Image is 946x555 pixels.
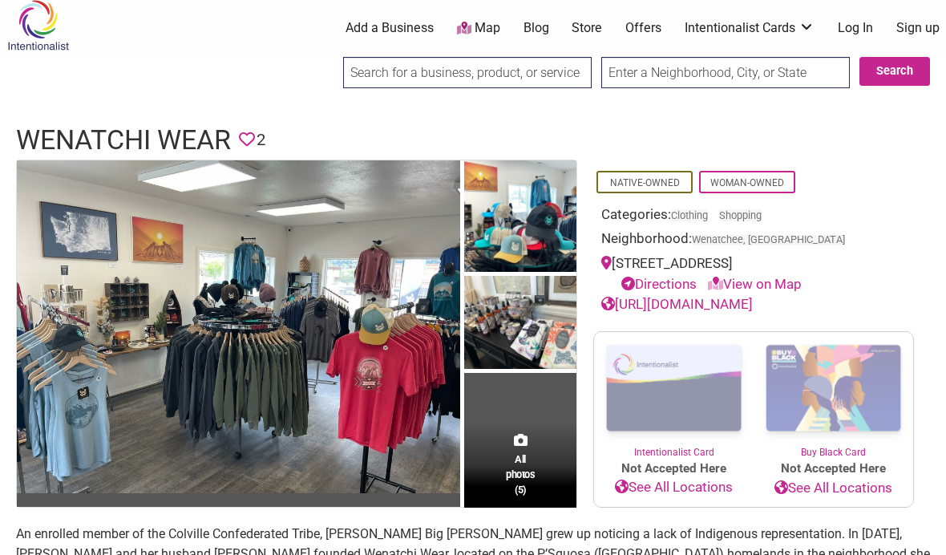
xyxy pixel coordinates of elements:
[859,57,930,86] button: Search
[754,478,913,499] a: See All Locations
[692,235,845,245] span: Wenatchee, [GEOGRAPHIC_DATA]
[610,177,680,188] a: Native-Owned
[719,209,762,221] a: Shopping
[343,57,592,88] input: Search for a business, product, or service
[506,452,535,497] span: All photos (5)
[594,477,754,498] a: See All Locations
[601,205,906,229] div: Categories:
[754,460,913,478] span: Not Accepted Here
[710,177,784,188] a: Woman-Owned
[896,19,940,37] a: Sign up
[594,332,754,445] img: Intentionalist Card
[17,160,460,493] img: Wenatchi Wear Store
[601,57,850,88] input: Enter a Neighborhood, City, or State
[754,332,913,446] img: Buy Black Card
[16,121,231,160] h1: Wenatchi Wear
[601,253,906,294] div: [STREET_ADDRESS]
[601,296,753,312] a: [URL][DOMAIN_NAME]
[594,460,754,478] span: Not Accepted Here
[346,19,434,37] a: Add a Business
[708,276,802,292] a: View on Map
[625,19,661,37] a: Offers
[671,209,708,221] a: Clothing
[594,332,754,460] a: Intentionalist Card
[621,276,697,292] a: Directions
[257,128,265,152] span: 2
[457,19,500,38] a: Map
[838,19,873,37] a: Log In
[572,19,602,37] a: Store
[524,19,549,37] a: Blog
[685,19,815,37] a: Intentionalist Cards
[754,332,913,460] a: Buy Black Card
[601,229,906,253] div: Neighborhood:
